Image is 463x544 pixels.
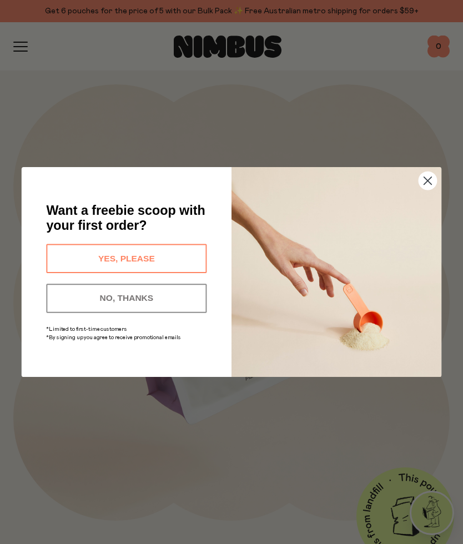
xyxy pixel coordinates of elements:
span: Want a freebie scoop with your first order? [46,203,205,233]
span: *Limited to first-time customers [46,326,127,332]
button: Close dialog [419,172,437,190]
button: YES, PLEASE [46,244,207,273]
img: c0d45117-8e62-4a02-9742-374a5db49d45.jpeg [231,167,441,377]
span: *By signing up you agree to receive promotional emails [46,335,180,340]
button: NO, THANKS [46,284,207,313]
